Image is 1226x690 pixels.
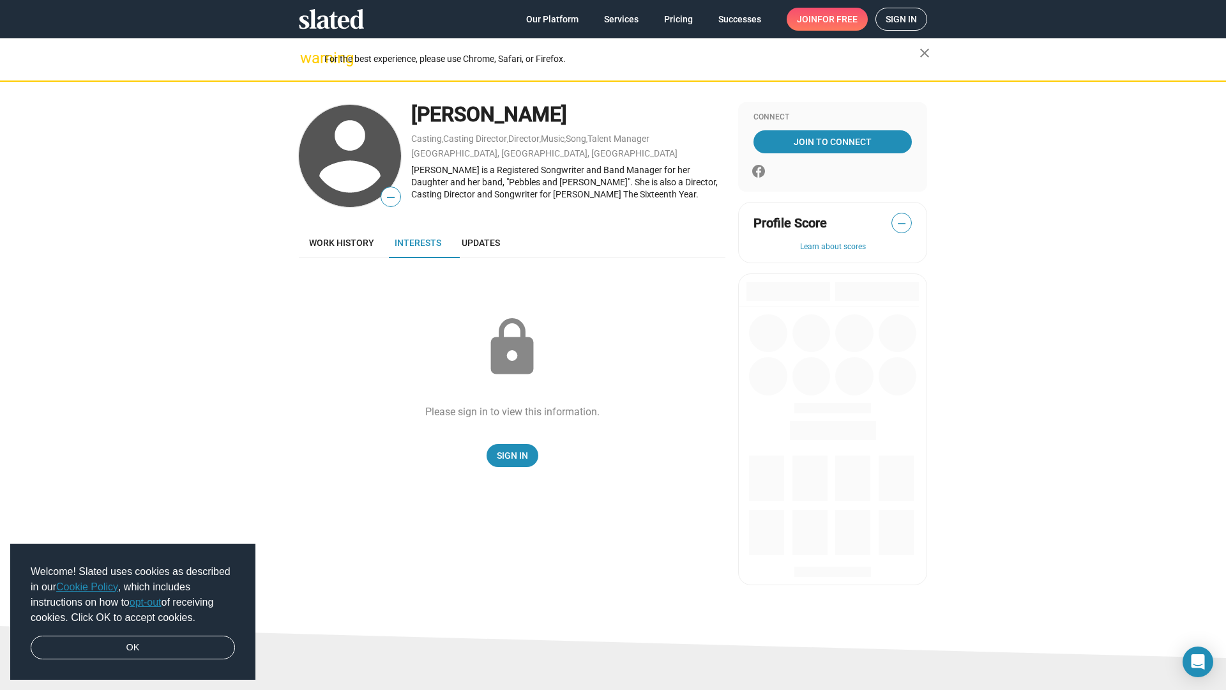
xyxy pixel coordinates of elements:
a: [GEOGRAPHIC_DATA], [GEOGRAPHIC_DATA], [GEOGRAPHIC_DATA] [411,148,677,158]
a: Successes [708,8,771,31]
span: Pricing [664,8,693,31]
div: cookieconsent [10,544,255,680]
span: Welcome! Slated uses cookies as described in our , which includes instructions on how to of recei... [31,564,235,625]
div: Please sign in to view this information. [425,405,600,418]
div: [PERSON_NAME] [411,101,725,128]
a: Sign In [487,444,538,467]
a: Pricing [654,8,703,31]
button: Learn about scores [753,242,912,252]
a: dismiss cookie message [31,636,235,660]
span: Our Platform [526,8,579,31]
span: Sign in [886,8,917,30]
mat-icon: close [917,45,932,61]
div: Open Intercom Messenger [1183,647,1213,677]
span: , [442,136,443,143]
span: Join To Connect [756,130,909,153]
a: Interests [384,227,451,258]
a: Joinfor free [787,8,868,31]
a: Sign in [875,8,927,31]
span: Successes [718,8,761,31]
span: Updates [462,238,500,248]
span: Sign In [497,444,528,467]
span: , [564,136,566,143]
span: Services [604,8,639,31]
a: Talent Manager [587,134,649,144]
a: Casting Director [443,134,507,144]
a: Song [566,134,586,144]
div: Connect [753,112,912,123]
span: — [381,189,400,206]
div: For the best experience, please use Chrome, Safari, or Firefox. [324,50,919,68]
span: Work history [309,238,374,248]
span: , [540,136,541,143]
span: , [507,136,508,143]
mat-icon: lock [480,316,544,379]
a: Casting [411,134,442,144]
a: Join To Connect [753,130,912,153]
a: Our Platform [516,8,589,31]
a: Work history [299,227,384,258]
a: opt-out [130,597,162,608]
a: Updates [451,227,510,258]
span: — [892,215,911,232]
span: Interests [395,238,441,248]
a: Music [541,134,564,144]
span: , [586,136,587,143]
span: Join [797,8,858,31]
a: Services [594,8,649,31]
span: for free [817,8,858,31]
mat-icon: warning [300,50,315,66]
a: Cookie Policy [56,581,118,592]
div: [PERSON_NAME] is a Registered Songwriter and Band Manager for her Daughter and her band, "Pebbles... [411,164,725,200]
span: Profile Score [753,215,827,232]
a: Director [508,134,540,144]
